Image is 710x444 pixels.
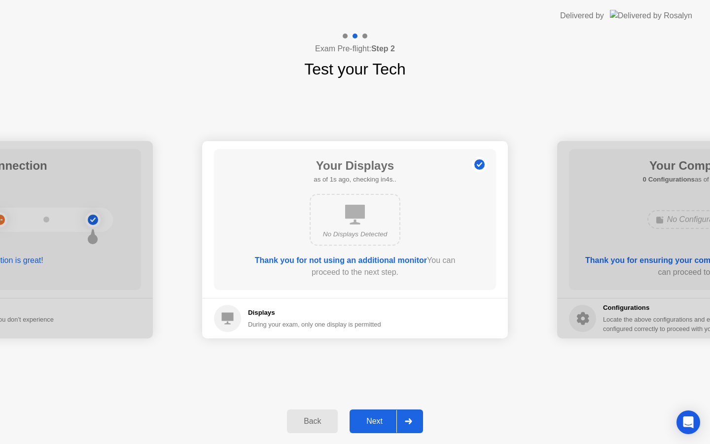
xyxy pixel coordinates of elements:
[371,44,395,53] b: Step 2
[315,43,395,55] h4: Exam Pre-flight:
[248,308,381,318] h5: Displays
[287,409,338,433] button: Back
[290,417,335,426] div: Back
[314,157,396,175] h1: Your Displays
[610,10,692,21] img: Delivered by Rosalyn
[255,256,427,264] b: Thank you for not using an additional monitor
[353,417,396,426] div: Next
[319,229,391,239] div: No Displays Detected
[676,410,700,434] div: Open Intercom Messenger
[248,320,381,329] div: During your exam, only one display is permitted
[304,57,406,81] h1: Test your Tech
[314,175,396,185] h5: as of 1s ago, checking in4s..
[560,10,604,22] div: Delivered by
[242,255,468,278] div: You can proceed to the next step.
[350,409,423,433] button: Next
